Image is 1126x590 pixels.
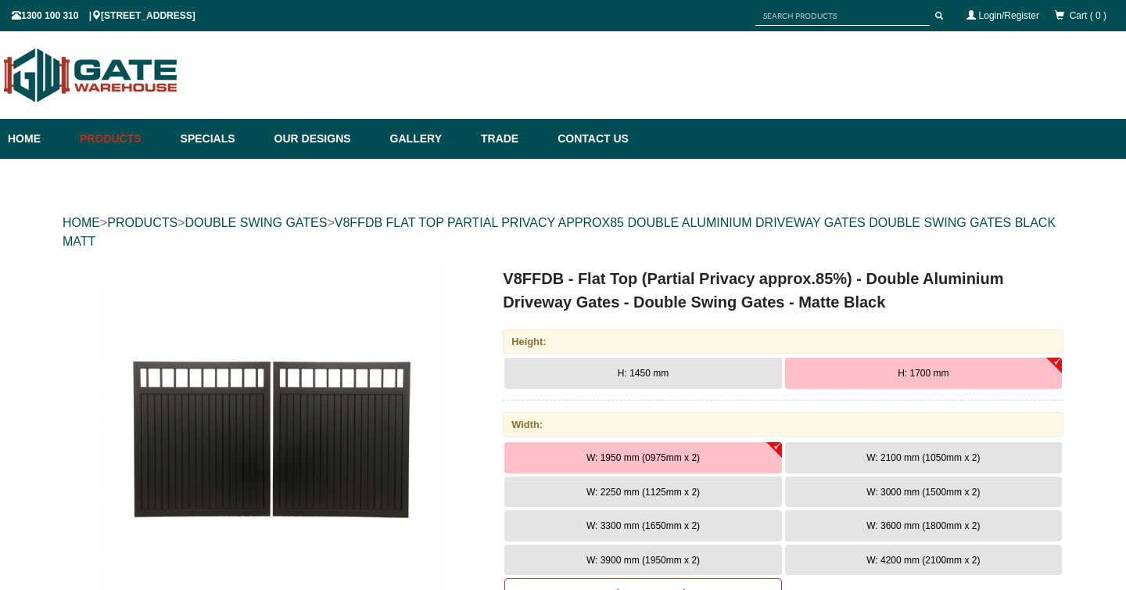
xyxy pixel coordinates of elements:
[979,10,1039,21] a: Login/Register
[755,6,930,26] input: SEARCH PRODUCTS
[72,119,173,159] a: Products
[185,216,327,229] a: DOUBLE SWING GATES
[618,368,669,379] span: H: 1450 mm
[173,119,267,159] a: Specials
[550,119,629,159] a: Contact Us
[8,119,72,159] a: Home
[12,10,195,21] span: 1300 100 310 | [STREET_ADDRESS]
[1070,10,1106,21] span: Cart ( 0 )
[504,358,781,389] button: H: 1450 mm
[503,329,1063,354] div: Height:
[785,358,1062,389] button: H: 1700 mm
[866,555,980,566] span: W: 4200 mm (2100mm x 2)
[586,487,700,498] span: W: 2250 mm (1125mm x 2)
[866,452,980,463] span: W: 2100 mm (1050mm x 2)
[785,442,1062,473] button: W: 2100 mm (1050mm x 2)
[866,487,980,498] span: W: 3000 mm (1500mm x 2)
[503,267,1063,314] h1: V8FFDB - Flat Top (Partial Privacy approx.85%) - Double Aluminium Driveway Gates - Double Swing G...
[785,510,1062,541] button: W: 3600 mm (1800mm x 2)
[866,520,980,531] span: W: 3600 mm (1800mm x 2)
[63,216,1056,248] a: V8FFDB FLAT TOP PARTIAL PRIVACY APPROX85 DOUBLE ALUMINIUM DRIVEWAY GATES DOUBLE SWING GATES BLACK...
[504,545,781,576] button: W: 3900 mm (1950mm x 2)
[898,368,948,379] span: H: 1700 mm
[586,520,700,531] span: W: 3300 mm (1650mm x 2)
[107,216,178,229] a: PRODUCTS
[382,119,473,159] a: Gallery
[267,119,382,159] a: Our Designs
[63,216,100,229] a: HOME
[785,545,1062,576] button: W: 4200 mm (2100mm x 2)
[785,477,1062,508] button: W: 3000 mm (1500mm x 2)
[504,442,781,473] button: W: 1950 mm (0975mm x 2)
[504,477,781,508] button: W: 2250 mm (1125mm x 2)
[586,452,700,463] span: W: 1950 mm (0975mm x 2)
[503,412,1063,437] div: Width:
[63,198,1063,267] div: > > >
[504,510,781,541] button: W: 3300 mm (1650mm x 2)
[586,555,700,566] span: W: 3900 mm (1950mm x 2)
[473,119,550,159] a: Trade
